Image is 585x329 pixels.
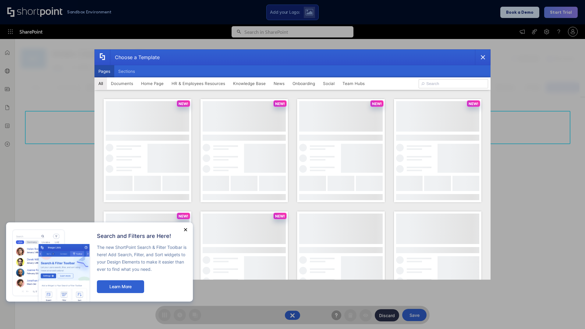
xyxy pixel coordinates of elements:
button: Documents [107,77,137,90]
button: All [94,77,107,90]
div: Choose a Template [110,50,160,65]
iframe: Chat Widget [555,300,585,329]
p: NEW! [275,101,285,106]
button: Pages [94,65,114,77]
button: News [270,77,289,90]
p: NEW! [179,214,188,218]
button: Team Hubs [339,77,369,90]
p: NEW! [469,101,478,106]
button: Sections [114,65,139,77]
button: Learn More [97,280,144,293]
p: The new ShortPoint Search & Filter Toolbar is here! Add Search, Filter, and Sort widgets to your ... [97,244,187,273]
button: Home Page [137,77,168,90]
button: Social [319,77,339,90]
button: HR & Employees Resources [168,77,229,90]
p: NEW! [179,101,188,106]
img: new feature image [12,228,91,302]
h2: Search and Filters are Here! [97,233,187,239]
div: template selector [94,49,491,280]
input: Search [419,79,488,88]
p: NEW! [275,214,285,218]
p: NEW! [372,101,382,106]
button: Onboarding [289,77,319,90]
button: Knowledge Base [229,77,270,90]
